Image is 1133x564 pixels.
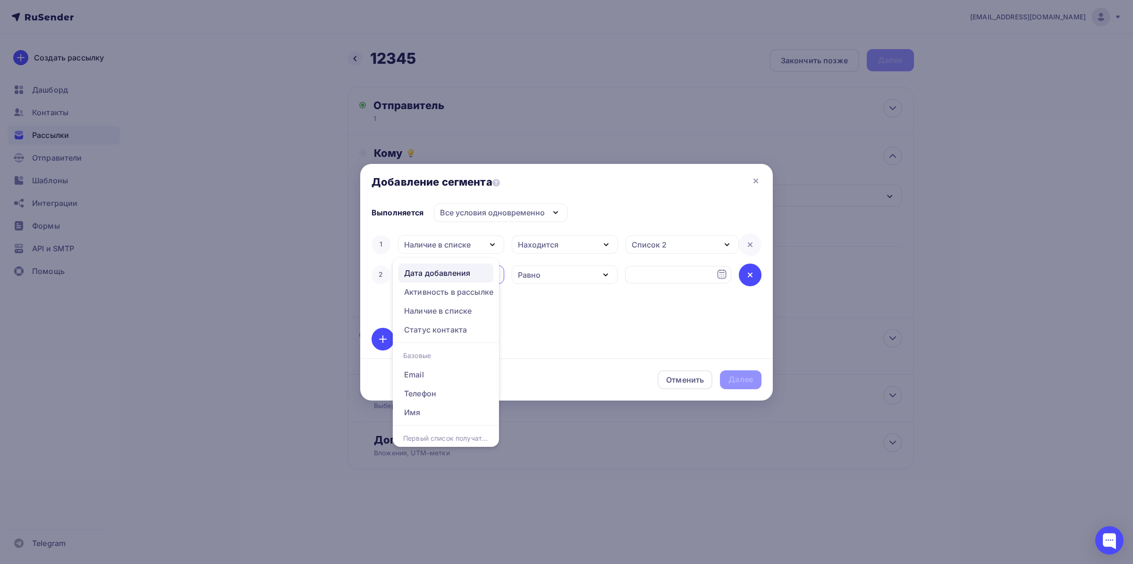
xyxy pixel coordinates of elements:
div: Все условия одновременно [440,207,545,218]
div: Равно [518,269,541,281]
button: Равно [512,265,618,284]
button: Список 2 [626,235,739,254]
div: Телефон [404,388,436,399]
div: Выполняется [372,207,424,218]
div: Первый список получателей [393,429,499,448]
div: Активность в рассылке [404,286,493,298]
div: Имя [404,407,420,418]
div: Email [404,369,424,380]
div: 2 [372,265,390,284]
div: Наличие в списке [404,239,471,250]
button: Все условия одновременно [434,204,567,222]
button: Наличие в списке [398,235,504,254]
div: Наличие в списке [404,305,472,316]
button: Находится [512,235,618,254]
div: Базовые [393,346,499,365]
div: Статус контакта [404,324,467,335]
span: Добавление сегмента [372,175,500,188]
ul: Дата добавления [393,258,499,447]
div: Дата добавления [404,267,470,279]
div: Отменить [666,374,704,385]
div: Находится [518,239,558,250]
div: Список 2 [632,239,667,250]
div: 1 [372,235,390,254]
